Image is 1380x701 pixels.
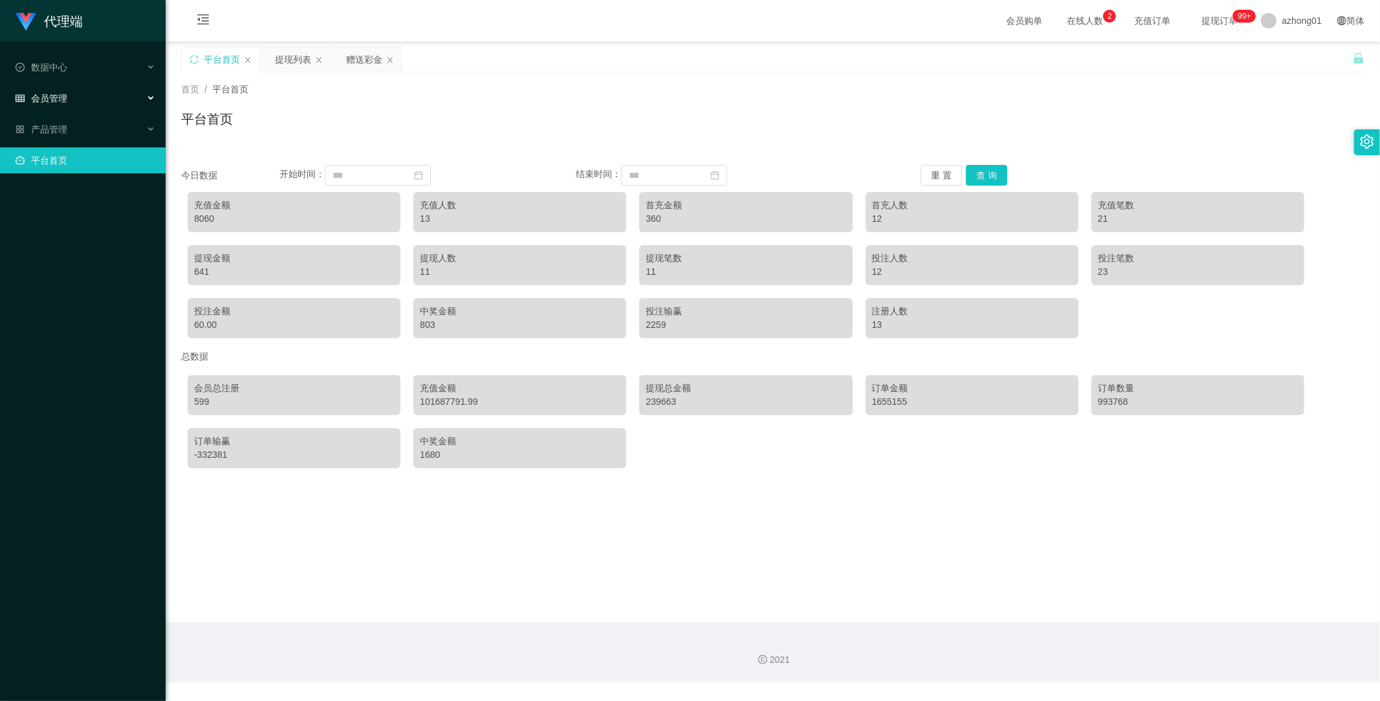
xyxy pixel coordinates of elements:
div: 提现人数 [420,252,620,265]
div: 1655155 [872,395,1072,409]
div: 首充金额 [646,199,846,212]
div: 充值人数 [420,199,620,212]
i: 图标: menu-fold [181,1,225,42]
span: 开始时间： [279,169,325,180]
i: 图标: calendar [414,171,423,180]
div: 2021 [176,653,1370,667]
div: 注册人数 [872,305,1072,318]
div: 641 [194,265,394,279]
div: 提现总金额 [646,382,846,395]
span: 提现订单 [1195,16,1244,25]
div: 订单金额 [872,382,1072,395]
a: 图标: dashboard平台首页 [16,147,155,173]
div: 2259 [646,318,846,332]
div: 60.00 [194,318,394,332]
div: 平台首页 [204,47,240,72]
h1: 代理端 [44,1,83,42]
div: 8060 [194,212,394,226]
a: 代理端 [16,16,83,26]
i: 图标: setting [1360,135,1374,149]
div: 239663 [646,395,846,409]
span: 平台首页 [212,84,248,94]
div: 总数据 [181,345,1364,369]
div: 订单数量 [1098,382,1298,395]
div: 993768 [1098,395,1298,409]
i: 图标: close [386,56,394,64]
div: 11 [646,265,846,279]
div: 充值笔数 [1098,199,1298,212]
div: 101687791.99 [420,395,620,409]
div: 23 [1098,265,1298,279]
i: 图标: unlock [1353,52,1364,64]
button: 查 询 [966,165,1007,186]
button: 重 置 [921,165,962,186]
div: 充值金额 [194,199,394,212]
div: 12 [872,265,1072,279]
div: 1680 [420,448,620,462]
span: / [204,84,207,94]
i: 图标: table [16,94,25,103]
span: 首页 [181,84,199,94]
p: 2 [1108,10,1112,23]
div: 投注笔数 [1098,252,1298,265]
i: 图标: close [244,56,252,64]
div: 360 [646,212,846,226]
div: 提现笔数 [646,252,846,265]
i: 图标: calendar [710,171,719,180]
div: 会员总注册 [194,382,394,395]
i: 图标: global [1337,16,1346,25]
img: logo.9652507e.png [16,13,36,31]
span: 数据中心 [16,62,67,72]
i: 图标: copyright [758,655,767,664]
div: 提现列表 [275,47,311,72]
div: 首充人数 [872,199,1072,212]
span: 结束时间： [576,169,621,180]
span: 产品管理 [16,124,67,135]
div: 赠送彩金 [346,47,382,72]
span: 会员管理 [16,93,67,103]
div: 12 [872,212,1072,226]
h1: 平台首页 [181,109,233,129]
div: 订单输赢 [194,435,394,448]
div: 中奖金额 [420,435,620,448]
div: 599 [194,395,394,409]
sup: 2 [1103,10,1116,23]
i: 图标: check-circle-o [16,63,25,72]
div: 13 [420,212,620,226]
div: 投注人数 [872,252,1072,265]
div: 充值金额 [420,382,620,395]
div: 投注金额 [194,305,394,318]
sup: 1213 [1232,10,1256,23]
div: 11 [420,265,620,279]
div: 21 [1098,212,1298,226]
span: 充值订单 [1128,16,1177,25]
span: 在线人数 [1060,16,1110,25]
div: 803 [420,318,620,332]
div: 投注输赢 [646,305,846,318]
div: 今日数据 [181,169,279,182]
i: 图标: sync [190,55,199,64]
i: 图标: close [315,56,323,64]
div: 提现金额 [194,252,394,265]
i: 图标: appstore-o [16,125,25,134]
div: -332381 [194,448,394,462]
div: 中奖金额 [420,305,620,318]
div: 13 [872,318,1072,332]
